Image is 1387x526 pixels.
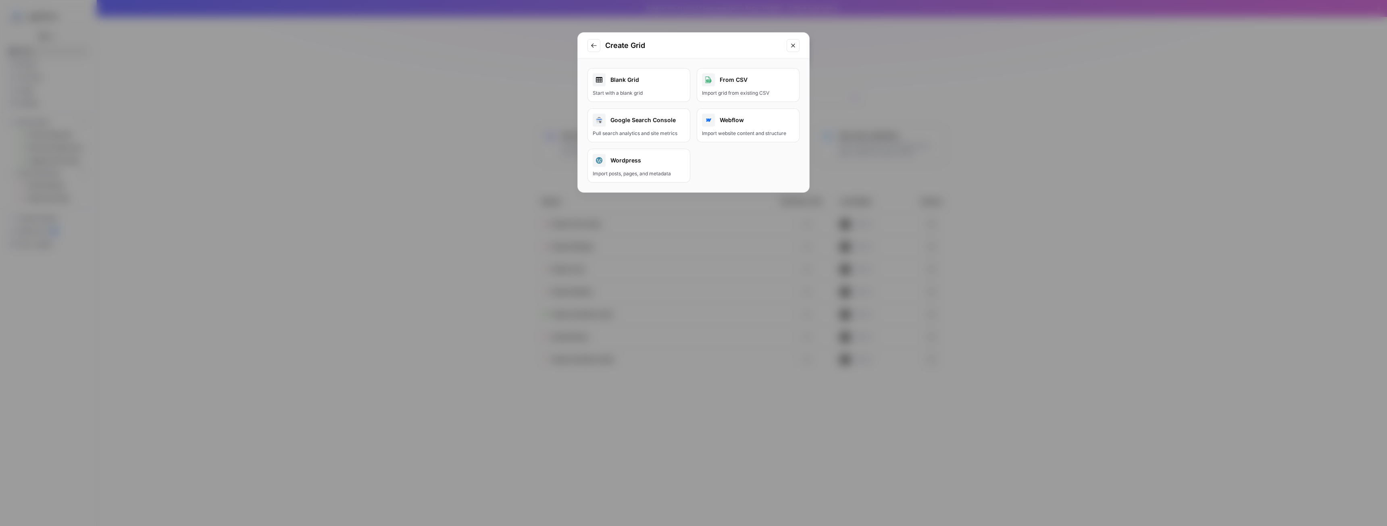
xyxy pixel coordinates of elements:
button: From CSVImport grid from existing CSV [697,68,800,102]
button: Close modal [787,39,800,52]
div: Pull search analytics and site metrics [593,130,685,137]
div: Blank Grid [593,73,685,86]
button: WebflowImport website content and structure [697,108,800,142]
button: Google Search ConsolePull search analytics and site metrics [587,108,690,142]
div: Import posts, pages, and metadata [593,170,685,177]
button: WordpressImport posts, pages, and metadata [587,149,690,183]
div: Google Search Console [593,114,685,127]
a: Blank GridStart with a blank grid [587,68,690,102]
div: Import grid from existing CSV [702,89,794,97]
h2: Create Grid [605,40,782,51]
div: Wordpress [593,154,685,167]
div: Webflow [702,114,794,127]
div: Start with a blank grid [593,89,685,97]
div: From CSV [702,73,794,86]
div: Import website content and structure [702,130,794,137]
button: Go to previous step [587,39,600,52]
